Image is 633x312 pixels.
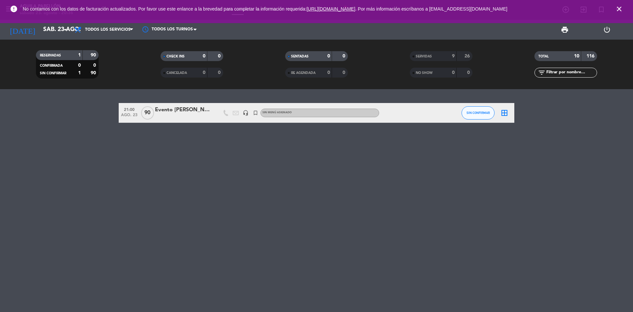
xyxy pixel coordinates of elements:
[61,26,69,34] i: arrow_drop_down
[166,71,187,75] span: CANCELADA
[462,106,495,120] button: SIN CONFIRMAR
[203,54,205,58] strong: 0
[327,70,330,75] strong: 0
[327,54,330,58] strong: 0
[218,54,222,58] strong: 0
[465,54,471,58] strong: 26
[78,53,81,57] strong: 1
[121,105,137,113] span: 21:00
[166,55,185,58] span: CHECK INS
[500,109,508,117] i: border_all
[452,54,455,58] strong: 9
[467,70,471,75] strong: 0
[78,63,81,68] strong: 0
[307,6,355,12] a: [URL][DOMAIN_NAME]
[91,53,97,57] strong: 90
[91,71,97,75] strong: 90
[203,70,205,75] strong: 0
[291,71,316,75] span: RE AGENDADA
[78,71,81,75] strong: 1
[546,69,597,76] input: Filtrar por nombre...
[416,71,433,75] span: NO SHOW
[155,106,211,114] div: Evento [PERSON_NAME]
[141,106,154,120] span: 90
[121,113,137,121] span: ago. 23
[23,6,507,12] span: No contamos con los datos de facturación actualizados. Por favor use este enlance a la brevedad p...
[603,26,611,34] i: power_settings_new
[538,69,546,77] i: filter_list
[343,54,347,58] strong: 0
[452,70,455,75] strong: 0
[586,20,628,40] div: LOG OUT
[291,55,309,58] span: SENTADAS
[218,70,222,75] strong: 0
[538,55,549,58] span: TOTAL
[561,26,569,34] span: print
[93,63,97,68] strong: 0
[615,5,623,13] i: close
[5,22,40,37] i: [DATE]
[467,111,490,115] span: SIN CONFIRMAR
[587,54,596,58] strong: 116
[10,5,18,13] i: error
[243,110,249,116] i: headset_mic
[416,55,432,58] span: SERVIDAS
[355,6,507,12] a: . Por más información escríbanos a [EMAIL_ADDRESS][DOMAIN_NAME]
[343,70,347,75] strong: 0
[85,27,131,32] span: Todos los servicios
[40,72,66,75] span: SIN CONFIRMAR
[40,54,61,57] span: RESERVADAS
[40,64,63,67] span: CONFIRMADA
[253,110,258,116] i: turned_in_not
[574,54,579,58] strong: 10
[262,111,292,114] span: Sin menú asignado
